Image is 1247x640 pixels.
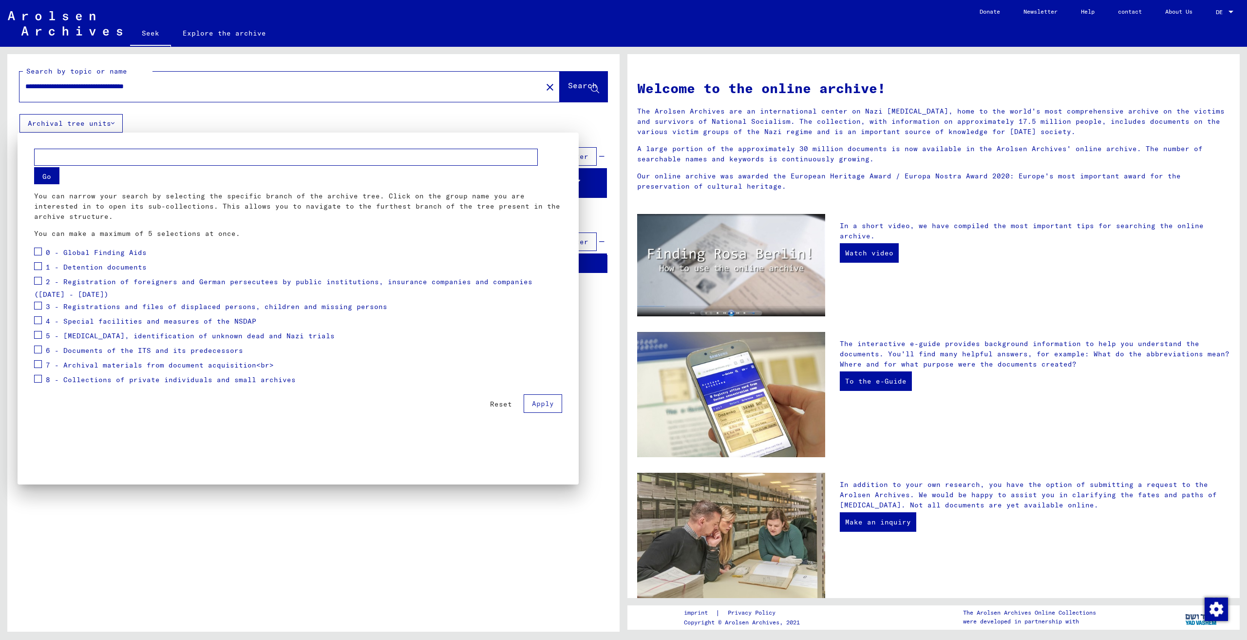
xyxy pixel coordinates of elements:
[34,277,532,299] font: 2 - Registration of foreigners and German persecutees by public institutions, insurance companies...
[46,317,256,326] font: 4 - Special facilities and measures of the NSDAP
[46,331,335,340] font: 5 - [MEDICAL_DATA], identification of unknown dead and Nazi trials
[46,302,387,311] font: 3 - Registrations and files of displaced persons, children and missing persons
[34,192,560,221] font: You can narrow your search by selecting the specific branch of the archive tree. Click on the gro...
[34,167,59,184] button: Go
[46,248,147,257] font: 0 - Global Finding Aids
[1205,598,1228,621] img: Change consent
[524,394,562,413] button: Apply
[46,361,274,369] font: 7 - Archival materials from document acquisition<br>
[34,229,240,238] font: You can make a maximum of 5 selections at once.
[532,399,554,408] font: Apply
[490,400,512,408] font: Reset
[46,263,147,272] font: 1 - Detention documents
[1204,597,1228,621] div: Change consent
[46,375,296,384] font: 8 - Collections of private individuals and small archives
[42,172,51,181] font: Go
[46,346,243,355] font: 6 - Documents of the ITS and its predecessors
[482,395,520,413] button: Reset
